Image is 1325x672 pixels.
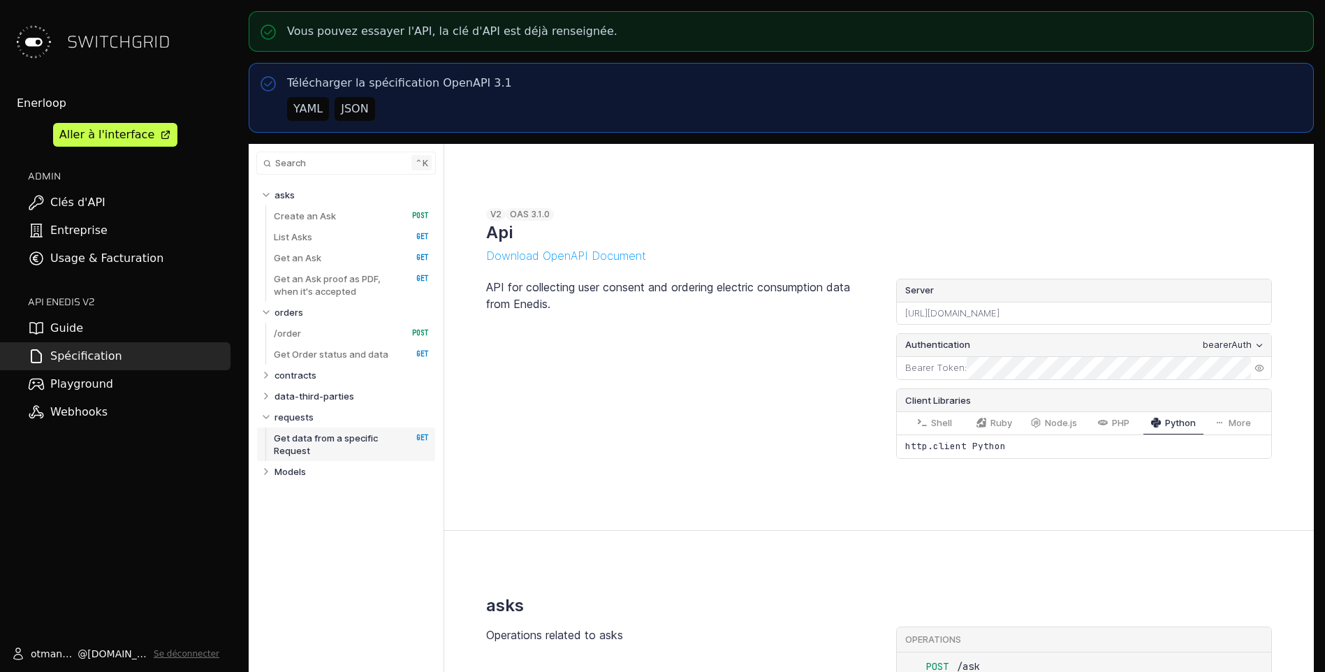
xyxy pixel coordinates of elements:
span: GET [402,253,429,263]
p: Get an Ask proof as PDF, when it's accepted [274,272,397,298]
p: Get an Ask [274,251,321,264]
span: POST [402,211,429,221]
p: requests [274,411,314,423]
span: ⌃ [415,157,423,168]
p: data-third-parties [274,390,354,402]
div: Aller à l'interface [59,126,154,143]
a: requests [274,407,430,428]
p: Get Order status and data [274,348,388,360]
div: JSON [341,101,368,117]
div: bearerAuth [1203,338,1252,352]
span: POST [402,328,429,338]
div: http.client Python [897,434,1272,458]
span: GET [402,232,429,242]
span: Python [1165,418,1196,428]
a: Create an Ask POST [274,205,429,226]
p: Télécharger la spécification OpenAPI 3.1 [287,75,512,92]
p: contracts [274,369,316,381]
p: asks [274,189,295,201]
span: [DOMAIN_NAME] [87,647,148,661]
span: GET [402,349,429,359]
a: contracts [274,365,430,386]
p: Create an Ask [274,210,336,222]
button: YAML [287,97,329,121]
span: SWITCHGRID [67,31,170,53]
a: Get data from a specific Request GET [274,428,429,461]
p: Vous pouvez essayer l'API, la clé d'API est déjà renseignée. [287,23,617,40]
a: Get Order status and data GET [274,344,429,365]
span: PHP [1112,418,1129,428]
div: [URL][DOMAIN_NAME] [897,302,1272,325]
div: Client Libraries [897,389,1272,411]
span: Authentication [905,338,970,352]
button: Se déconnecter [154,648,219,659]
h2: asks [486,595,524,615]
p: API for collecting user consent and ordering electric consumption data from Enedis. [486,279,863,312]
span: GET [402,433,429,443]
a: data-third-parties [274,386,430,407]
span: otmane.sajid [31,647,78,661]
button: JSON [335,97,374,121]
a: /order POST [274,323,429,344]
span: Shell [931,418,952,428]
div: : [897,357,967,379]
div: OAS 3.1.0 [506,208,554,221]
p: /order [274,327,301,339]
span: GET [402,274,429,284]
h1: Api [486,222,513,242]
button: bearerAuth [1199,337,1268,353]
div: Enerloop [17,95,230,112]
h2: ADMIN [28,169,230,183]
div: v2 [486,208,506,221]
label: Bearer Token [905,361,965,375]
p: List Asks [274,231,312,243]
span: Search [275,158,306,168]
div: YAML [293,101,323,117]
label: Server [897,279,1272,302]
a: List Asks GET [274,226,429,247]
p: Get data from a specific Request [274,432,397,457]
span: Node.js [1045,418,1077,428]
a: Aller à l'interface [53,123,177,147]
a: Get an Ask proof as PDF, when it's accepted GET [274,268,429,302]
a: orders [274,302,430,323]
p: Models [274,465,306,478]
h2: API ENEDIS v2 [28,295,230,309]
kbd: k [411,155,432,170]
a: Models [274,461,430,482]
a: asks [274,184,430,205]
p: orders [274,306,303,319]
button: Download OpenAPI Document [486,249,646,262]
div: Operations [905,634,1270,646]
p: Operations related to asks [486,627,863,643]
span: @ [78,647,87,661]
img: Switchgrid Logo [11,20,56,64]
a: Get an Ask GET [274,247,429,268]
span: Ruby [990,418,1012,428]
